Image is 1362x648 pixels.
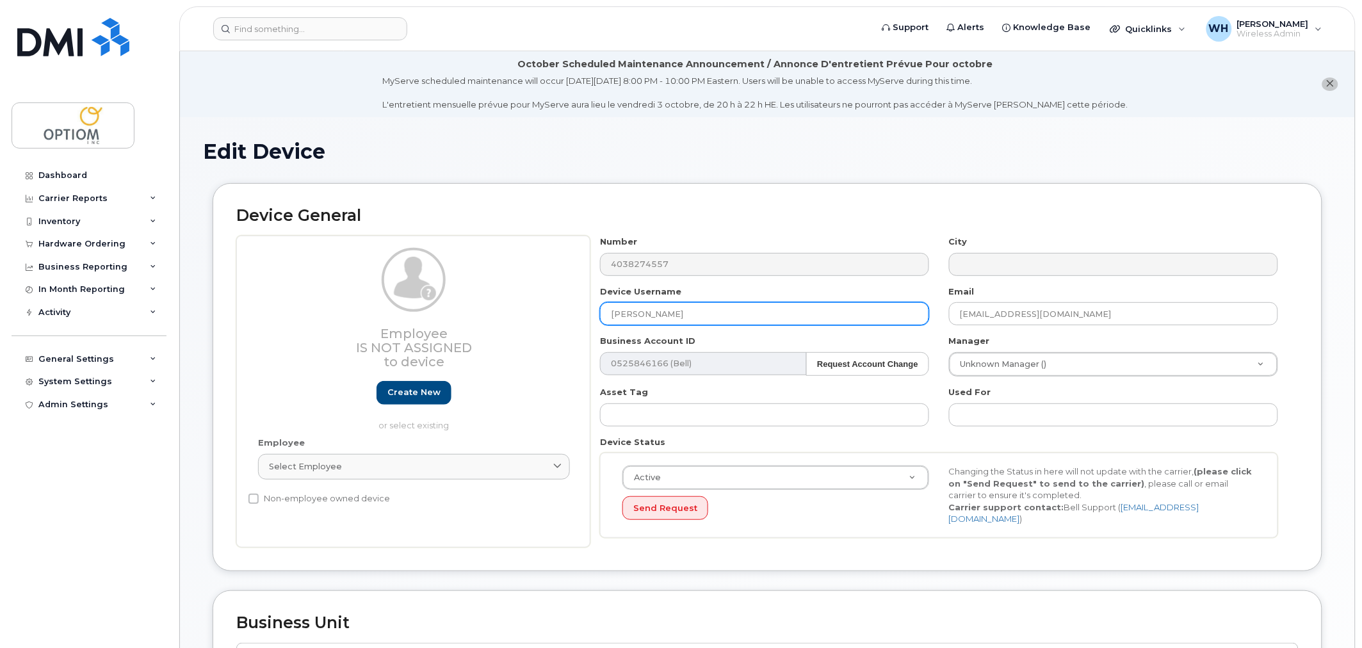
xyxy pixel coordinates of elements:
span: Unknown Manager () [953,359,1047,370]
h2: Device General [236,207,1299,225]
label: City [949,236,968,248]
label: Asset Tag [600,386,648,398]
label: Employee [258,437,305,449]
span: Select employee [269,460,342,473]
span: Active [626,472,661,483]
span: to device [384,354,444,369]
label: Business Account ID [600,335,695,347]
h3: Employee [258,327,570,369]
a: Select employee [258,454,570,480]
button: close notification [1322,77,1338,91]
button: Request Account Change [806,352,929,376]
strong: Request Account Change [817,359,918,369]
label: Email [949,286,975,298]
input: Non-employee owned device [248,494,259,504]
a: [EMAIL_ADDRESS][DOMAIN_NAME] [948,502,1199,524]
a: Active [623,466,928,489]
strong: Carrier support contact: [948,502,1064,512]
a: Unknown Manager () [950,353,1277,376]
p: or select existing [258,419,570,432]
strong: (please click on "Send Request" to send to the carrier) [948,466,1252,489]
h1: Edit Device [203,140,1332,163]
div: MyServe scheduled maintenance will occur [DATE][DATE] 8:00 PM - 10:00 PM Eastern. Users will be u... [382,75,1128,111]
label: Manager [949,335,990,347]
label: Device Username [600,286,681,298]
a: Create new [377,381,451,405]
label: Device Status [600,436,665,448]
h2: Business Unit [236,614,1299,632]
button: Send Request [622,496,708,520]
span: Is not assigned [356,340,472,355]
label: Number [600,236,637,248]
label: Used For [949,386,991,398]
div: October Scheduled Maintenance Announcement / Annonce D'entretient Prévue Pour octobre [518,58,993,71]
label: Non-employee owned device [248,491,390,506]
div: Changing the Status in here will not update with the carrier, , please call or email carrier to e... [939,466,1265,525]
